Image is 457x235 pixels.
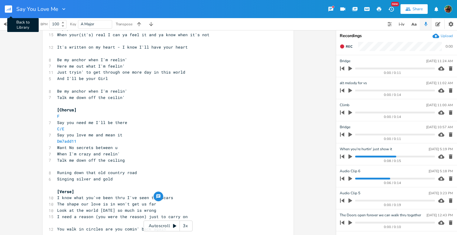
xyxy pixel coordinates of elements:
[441,33,453,38] div: Upload
[340,102,349,108] span: Climb
[57,32,209,37] span: When your(it's) real I can ya feel it and ya know when it's not
[433,33,453,39] button: Upload
[429,170,453,173] div: [DATE] 5:18 PM
[57,145,118,150] span: Want No secrets between u
[57,214,188,219] span: I need a reason (you were the reason) just to carry on
[426,81,453,85] div: [DATE] 11:02 AM
[57,151,120,157] span: When I'm crazy and reelin'
[57,189,74,194] span: [Verse]
[350,203,435,207] div: 0:00 / 0:19
[57,226,166,232] span: You walk in circles are you comin' back again
[426,103,453,107] div: [DATE] 11:00 AM
[385,4,397,14] button: New
[346,44,352,49] span: Rec
[340,34,453,38] div: Recordings
[426,125,453,129] div: [DATE] 10:57 AM
[350,181,435,185] div: 0:06 / 0:14
[429,148,453,151] div: [DATE] 5:19 PM
[340,190,360,196] span: Audio Clip 5
[5,2,17,16] button: Back to Library
[57,26,122,31] span: Say you love me and mean it
[144,221,193,231] div: Autoscroll
[340,168,360,174] span: Audio Clip 6
[429,192,453,195] div: [DATE] 3:23 PM
[180,221,191,231] div: 3x
[426,59,453,63] div: [DATE] 11:24 AM
[57,120,127,125] span: Say you need me I'll be there
[350,93,435,97] div: 0:00 / 0:14
[57,44,188,50] span: It's written on my heart - I know I'll have your heart
[41,23,47,26] div: BPM
[57,88,127,94] span: Be my anchor when I'm reelin'
[57,208,156,213] span: Look at the world [DATE] so much is wrong
[57,113,60,119] span: F
[57,63,125,69] span: Here me out what I'm feelin'
[400,4,428,14] button: Share
[446,45,453,48] div: 0:00
[57,157,125,163] span: Talk me down off the ceiling
[57,126,64,132] span: C/E
[340,124,350,130] span: Bridge
[57,69,185,75] span: Just tryin' to get through one more day in this world
[70,22,76,26] div: Key
[350,137,435,141] div: 0:00 / 0:11
[391,2,399,6] div: New
[350,115,435,119] div: 0:00 / 0:14
[337,42,355,51] button: Rec
[350,225,435,229] div: 0:00 / 0:10
[57,170,137,175] span: Runing down that old country road
[350,159,435,163] div: 0:08 / 0:15
[57,107,76,113] span: [Chorus]
[57,138,76,144] span: Dm7add11
[340,58,350,64] span: Bridge
[57,57,127,62] span: Be my anchor when I'm reelin'
[350,71,435,75] div: 0:00 / 0:11
[426,214,453,217] div: [DATE] 12:43 PM
[57,176,113,182] span: Singing silver and gold
[444,5,452,13] img: Susan Rowe
[57,201,156,207] span: The shape our love is in won't get us far
[81,21,94,27] span: A Major
[116,22,132,26] div: Transpose
[57,132,122,138] span: Say you love me and mean it
[340,146,392,152] span: When you're hurtin' just show it
[57,76,108,81] span: And I'll be your Girl
[340,212,421,218] span: The Doors open forever we can walk thru together
[57,95,125,100] span: Talk me down off the ceilin'
[340,80,367,86] span: alt melody for vs
[16,6,58,12] span: Say You Love Me
[413,6,423,12] div: Share
[57,195,173,200] span: I know what you've been thru I've seen the scars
